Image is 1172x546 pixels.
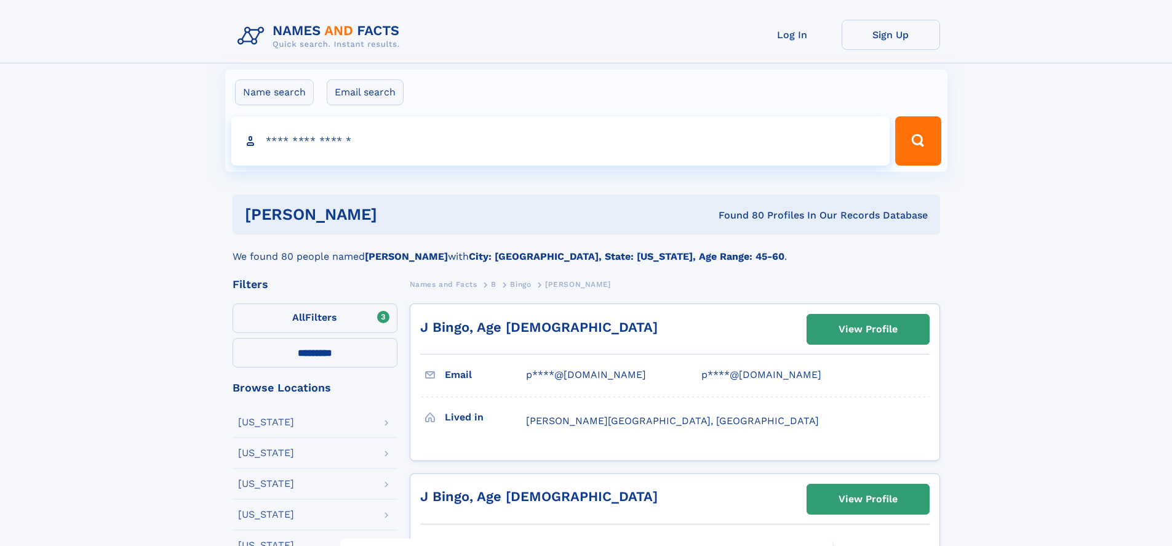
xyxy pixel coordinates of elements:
h3: Lived in [445,407,526,428]
span: [PERSON_NAME] [545,280,611,289]
a: Bingo [510,276,531,292]
img: Logo Names and Facts [233,20,410,53]
input: search input [231,116,890,166]
span: [PERSON_NAME][GEOGRAPHIC_DATA], [GEOGRAPHIC_DATA] [526,415,819,427]
button: Search Button [895,116,941,166]
a: Sign Up [842,20,940,50]
div: Found 80 Profiles In Our Records Database [548,209,928,222]
label: Email search [327,79,404,105]
div: [US_STATE] [238,417,294,427]
a: J Bingo, Age [DEMOGRAPHIC_DATA] [420,319,658,335]
a: B [491,276,496,292]
h1: [PERSON_NAME] [245,207,548,222]
a: Names and Facts [410,276,477,292]
div: [US_STATE] [238,479,294,489]
a: View Profile [807,315,929,344]
div: Browse Locations [233,382,397,393]
b: [PERSON_NAME] [365,251,448,262]
div: We found 80 people named with . [233,235,940,264]
a: J Bingo, Age [DEMOGRAPHIC_DATA] [420,489,658,504]
label: Name search [235,79,314,105]
b: City: [GEOGRAPHIC_DATA], State: [US_STATE], Age Range: 45-60 [469,251,784,262]
span: All [292,311,305,323]
a: View Profile [807,484,929,514]
label: Filters [233,303,397,333]
div: Filters [233,279,397,290]
div: [US_STATE] [238,448,294,458]
h3: Email [445,364,526,385]
div: View Profile [839,315,898,343]
span: Bingo [510,280,531,289]
div: View Profile [839,485,898,513]
a: Log In [743,20,842,50]
span: B [491,280,496,289]
div: [US_STATE] [238,510,294,520]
